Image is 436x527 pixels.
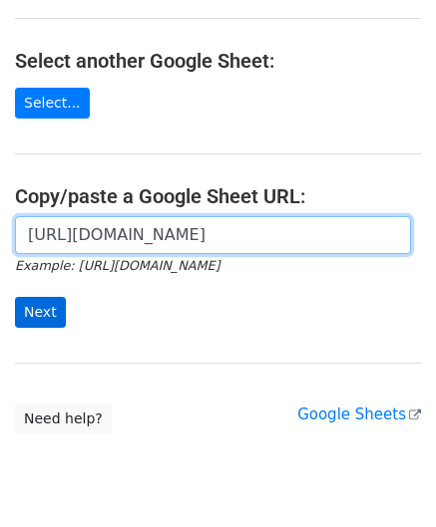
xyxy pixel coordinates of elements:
input: Next [15,297,66,328]
h4: Select another Google Sheet: [15,49,421,73]
a: Select... [15,88,90,119]
h4: Copy/paste a Google Sheet URL: [15,184,421,208]
small: Example: [URL][DOMAIN_NAME] [15,258,219,273]
a: Need help? [15,403,112,434]
input: Paste your Google Sheet URL here [15,216,411,254]
a: Google Sheets [297,405,421,423]
iframe: Chat Widget [336,431,436,527]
